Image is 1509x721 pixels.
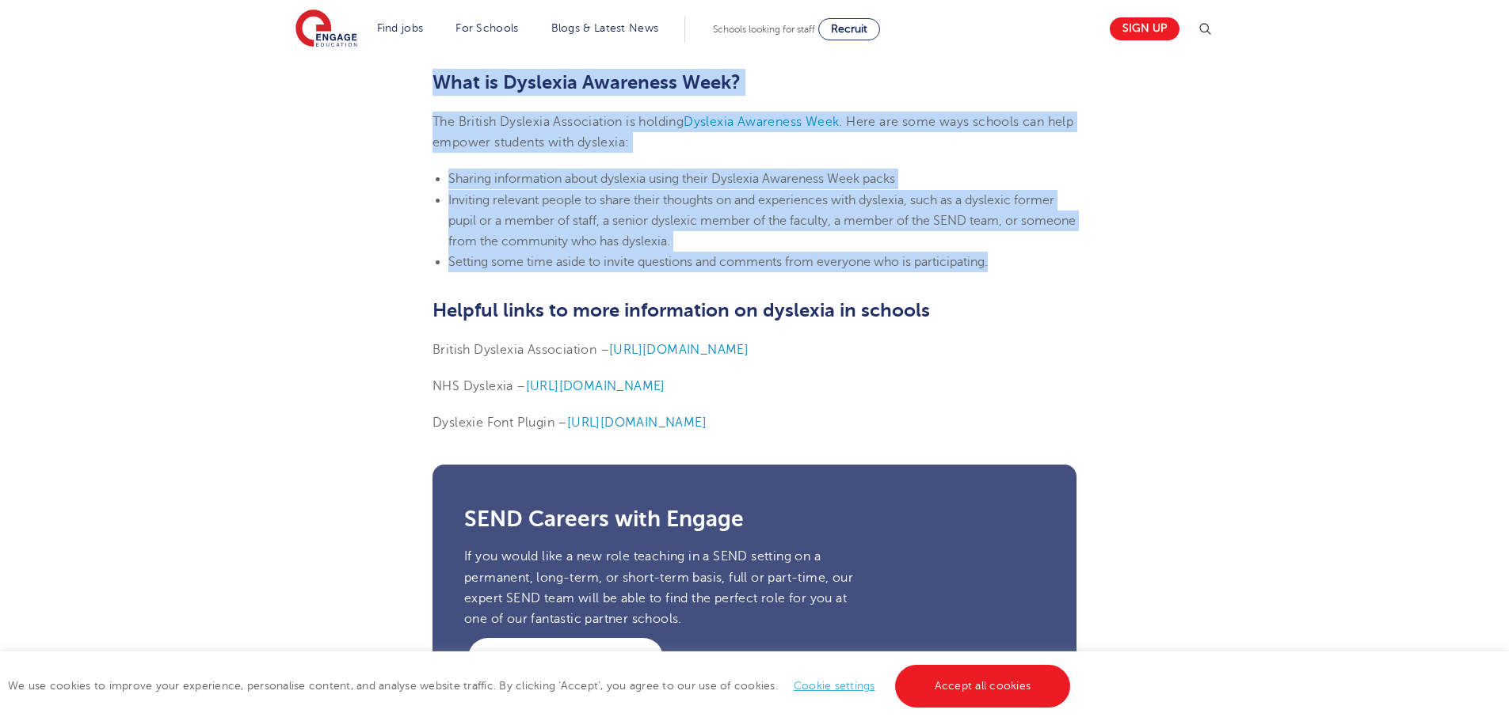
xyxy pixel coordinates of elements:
img: Engage Education [295,9,357,49]
h3: SEND Careers with Engage [464,508,1045,530]
p: If you would like a new role teaching in a SEND setting on a permanent, long-term, or short-term ... [464,546,859,629]
a: For Schools [455,22,518,34]
span: Dyslexie Font Plugin – [433,416,567,430]
span: Recruit [831,23,867,35]
a: Find jobs [377,22,424,34]
a: [URL][DOMAIN_NAME] [567,416,707,430]
a: [URL][DOMAIN_NAME] [609,343,749,357]
span: Setting some time aside to invite questions and comments from everyone who is participating. [448,255,988,269]
span: British Dyslexia Association – [433,343,609,357]
span: The British Dyslexia Association is holding [433,115,684,129]
a: Blogs & Latest News [551,22,659,34]
span: NHS Dyslexia – [433,379,526,393]
a: Sign up [1110,17,1179,40]
a: Recruit [818,18,880,40]
a: Accept all cookies [895,665,1071,708]
a: Register with Engage! [468,638,663,677]
a: [URL][DOMAIN_NAME] [526,379,665,393]
b: What is Dyslexia Awareness Week? [433,71,741,93]
span: We use cookies to improve your experience, personalise content, and analyse website traffic. By c... [8,680,1074,692]
span: Sharing information about dyslexia using their Dyslexia Awareness Week packs [448,172,895,186]
span: . Here are some ways schools can help empower students with dyslexia: [433,115,1073,150]
a: Dyslexia Awareness Week [684,115,839,129]
a: Cookie settings [794,680,875,692]
b: Helpful links to more information on dyslexia in schools [433,299,930,321]
span: Schools looking for staff [713,24,815,35]
span: Inviting relevant people to share their thoughts on and experiences with dyslexia, such as a dysl... [448,193,1076,249]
